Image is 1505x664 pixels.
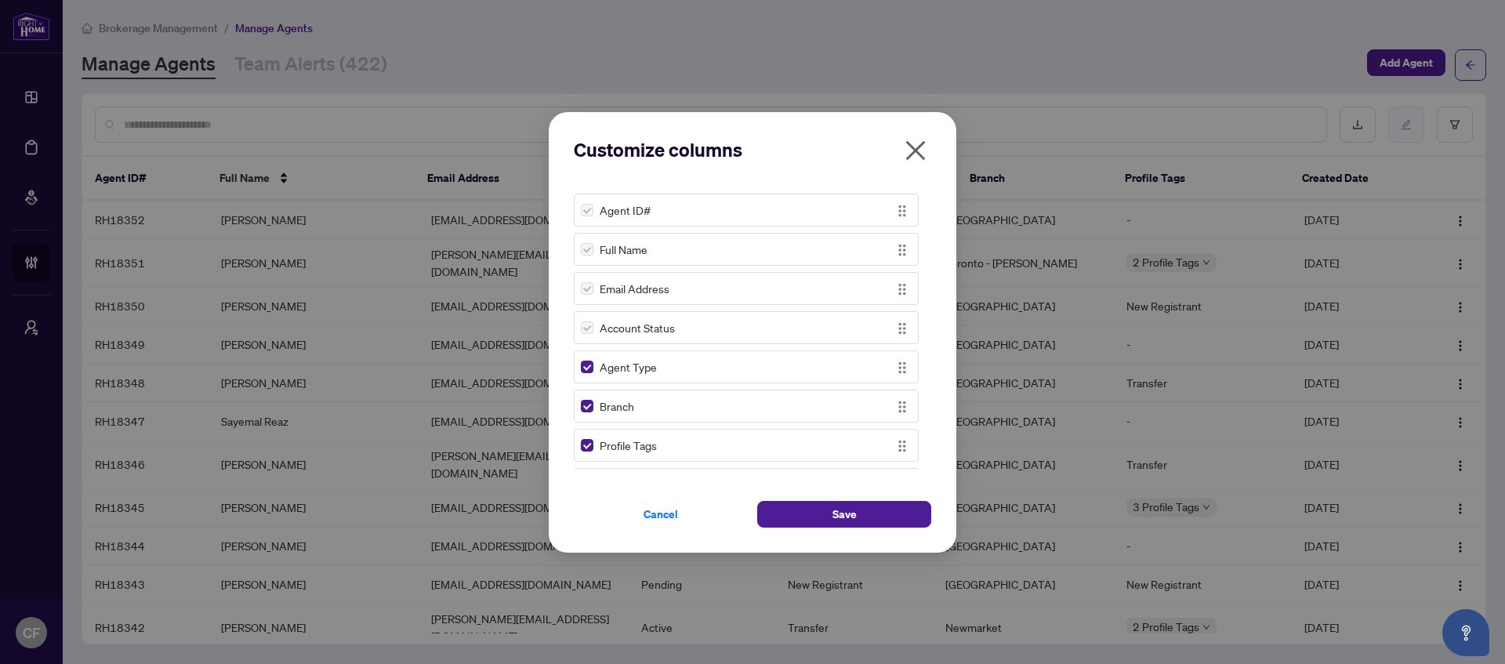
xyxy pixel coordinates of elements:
button: Drag Icon [893,397,912,415]
div: Profile TagsDrag Icon [574,429,919,462]
img: Drag Icon [894,202,911,220]
span: Agent ID# [600,201,651,219]
span: Branch [600,397,634,415]
h2: Customize columns [574,137,931,162]
div: Full NameDrag Icon [574,233,919,266]
span: Profile Tags [600,437,657,454]
button: Drag Icon [893,318,912,337]
button: Open asap [1442,609,1489,656]
span: Full Name [600,241,647,258]
button: Drag Icon [893,201,912,220]
span: close [903,138,928,163]
div: Agent ID#Drag Icon [574,194,919,227]
span: Email Address [600,280,669,297]
button: Cancel [574,501,748,528]
div: Agent TypeDrag Icon [574,350,919,383]
img: Drag Icon [894,359,911,376]
button: Drag Icon [893,357,912,376]
img: Drag Icon [894,281,911,298]
span: Account Status [600,319,675,336]
img: Drag Icon [894,241,911,259]
img: Drag Icon [894,398,911,415]
button: Drag Icon [893,240,912,259]
div: Created DateDrag Icon [574,468,919,501]
img: Drag Icon [894,320,911,337]
img: Drag Icon [894,437,911,455]
button: Drag Icon [893,279,912,298]
span: Save [832,502,857,527]
div: Email AddressDrag Icon [574,272,919,305]
div: Account StatusDrag Icon [574,311,919,344]
div: BranchDrag Icon [574,390,919,423]
button: Save [757,501,931,528]
span: Cancel [644,502,678,527]
button: Drag Icon [893,436,912,455]
span: Agent Type [600,358,657,376]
